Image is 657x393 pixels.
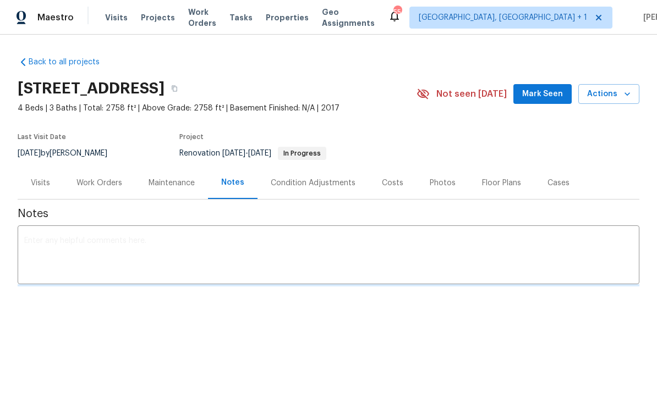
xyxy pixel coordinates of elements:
[248,150,271,157] span: [DATE]
[322,7,375,29] span: Geo Assignments
[165,79,184,98] button: Copy Address
[141,12,175,23] span: Projects
[76,178,122,189] div: Work Orders
[105,12,128,23] span: Visits
[229,14,253,21] span: Tasks
[430,178,456,189] div: Photos
[149,178,195,189] div: Maintenance
[266,12,309,23] span: Properties
[18,147,121,160] div: by [PERSON_NAME]
[482,178,521,189] div: Floor Plans
[436,88,507,99] span: Not seen [DATE]
[18,103,417,114] span: 4 Beds | 3 Baths | Total: 2758 ft² | Above Grade: 2758 ft² | Basement Finished: N/A | 2017
[18,83,165,94] h2: [STREET_ADDRESS]
[179,134,204,140] span: Project
[419,12,587,23] span: [GEOGRAPHIC_DATA], [GEOGRAPHIC_DATA] + 1
[37,12,74,23] span: Maestro
[222,150,245,157] span: [DATE]
[18,134,66,140] span: Last Visit Date
[522,87,563,101] span: Mark Seen
[393,7,401,18] div: 55
[18,208,639,219] span: Notes
[221,177,244,188] div: Notes
[18,57,123,68] a: Back to all projects
[271,178,355,189] div: Condition Adjustments
[587,87,631,101] span: Actions
[222,150,271,157] span: -
[279,150,325,157] span: In Progress
[547,178,570,189] div: Cases
[179,150,326,157] span: Renovation
[31,178,50,189] div: Visits
[513,84,572,104] button: Mark Seen
[382,178,403,189] div: Costs
[578,84,639,104] button: Actions
[18,150,41,157] span: [DATE]
[188,7,216,29] span: Work Orders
